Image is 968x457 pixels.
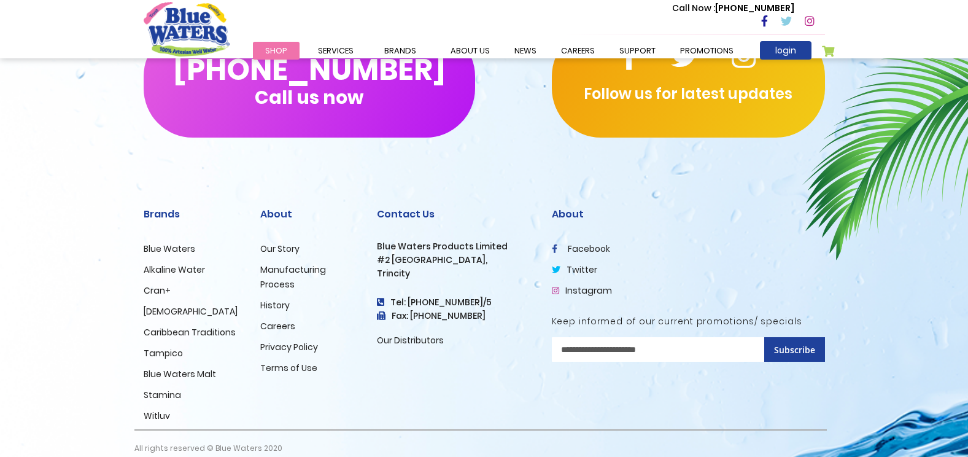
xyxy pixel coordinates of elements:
[502,42,549,60] a: News
[144,2,230,56] a: store logo
[760,41,811,60] a: login
[144,368,216,380] a: Blue Waters Malt
[552,208,825,220] h2: About
[144,208,242,220] h2: Brands
[377,208,533,220] h2: Contact Us
[549,42,607,60] a: careers
[144,326,236,338] a: Caribbean Traditions
[260,264,326,291] a: Manufacturing Process
[672,2,715,14] span: Call Now :
[260,320,295,332] a: Careers
[672,2,794,15] p: [PHONE_NUMBER]
[255,94,363,101] span: Call us now
[260,362,317,374] a: Terms of Use
[377,255,533,265] h3: #2 [GEOGRAPHIC_DATA],
[774,344,815,356] span: Subscribe
[764,337,825,362] button: Subscribe
[377,297,533,308] h4: Tel: [PHONE_NUMBER]/5
[318,45,354,57] span: Services
[144,243,195,255] a: Blue Waters
[552,243,610,255] a: facebook
[260,341,318,353] a: Privacy Policy
[260,243,300,255] a: Our Story
[144,347,183,359] a: Tampico
[144,389,181,401] a: Stamina
[144,410,170,422] a: Witluv
[552,284,612,297] a: Instagram
[260,299,290,311] a: History
[377,241,533,252] h3: Blue Waters Products Limited
[144,27,475,138] button: [PHONE_NUMBER]Call us now
[144,305,238,318] a: [DEMOGRAPHIC_DATA]
[144,284,171,297] a: Cran+
[552,264,597,276] a: twitter
[377,334,444,346] a: Our Distributors
[552,316,825,327] h5: Keep informed of our current promotions/ specials
[377,268,533,279] h3: Trincity
[384,45,416,57] span: Brands
[438,42,502,60] a: about us
[377,311,533,321] h3: Fax: [PHONE_NUMBER]
[265,45,287,57] span: Shop
[668,42,746,60] a: Promotions
[607,42,668,60] a: support
[144,264,205,276] a: Alkaline Water
[260,208,358,220] h2: About
[552,83,825,105] p: Follow us for latest updates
